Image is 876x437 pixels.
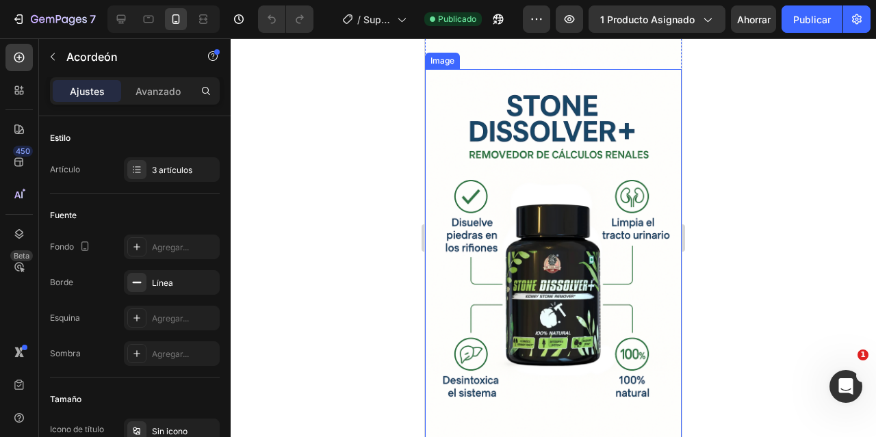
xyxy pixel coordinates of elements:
font: Agregar... [152,349,189,359]
iframe: Chat en vivo de Intercom [829,370,862,403]
button: Ahorrar [731,5,776,33]
font: Beta [14,251,29,261]
button: 7 [5,5,102,33]
button: Publicar [782,5,842,33]
font: 450 [16,146,30,156]
font: / [357,14,361,25]
font: Fondo [50,241,74,252]
font: Ajustes [70,85,105,97]
font: 1 producto asignado [600,14,695,25]
font: Sombra [50,348,81,358]
font: Tamaño [50,394,81,404]
font: Avanzado [136,85,181,97]
font: Publicar [793,14,831,25]
font: Borde [50,277,73,287]
p: Acordeón [66,49,183,65]
font: Sin icono [152,426,188,436]
font: Agregar... [152,313,189,323]
iframe: Área de diseño [425,38,682,437]
font: Icono de título [50,424,104,434]
font: Artículo [50,164,80,174]
font: Acordeón [66,50,118,64]
font: Fuente [50,210,77,220]
font: Línea [152,278,173,288]
font: Estilo [50,133,70,143]
font: Agregar... [152,242,189,252]
font: Esquina [50,313,80,323]
font: Publicado [438,14,476,24]
font: 7 [90,12,96,26]
font: 3 artículos [152,165,192,175]
div: Deshacer/Rehacer [258,5,313,33]
button: 1 producto asignado [589,5,725,33]
font: 1 [860,350,866,359]
font: Ahorrar [737,14,771,25]
font: Suplemento Disolvente de Cálculos Renales [363,14,394,126]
